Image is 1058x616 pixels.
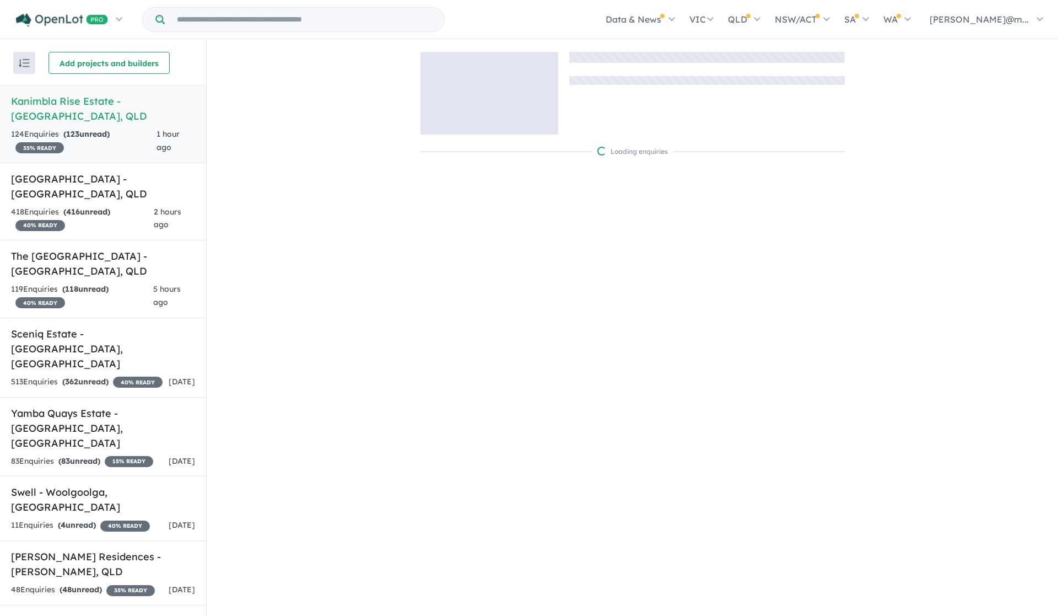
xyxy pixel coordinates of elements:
div: 418 Enquir ies [11,206,154,232]
span: 4 [61,520,66,530]
span: 48 [62,585,72,594]
span: 40 % READY [100,521,150,532]
div: 48 Enquir ies [11,583,155,597]
div: 83 Enquir ies [11,455,153,468]
h5: Swell - Woolgoolga , [GEOGRAPHIC_DATA] [11,485,195,515]
span: [PERSON_NAME]@m... [930,14,1029,25]
span: 416 [66,207,80,217]
div: 11 Enquir ies [11,519,150,532]
div: Loading enquiries [597,146,668,157]
img: sort.svg [19,59,30,67]
span: 83 [61,456,70,466]
strong: ( unread) [60,585,102,594]
span: [DATE] [169,520,195,530]
span: 40 % READY [15,220,65,231]
img: Openlot PRO Logo White [16,13,108,27]
span: 2 hours ago [154,207,181,230]
span: 15 % READY [105,456,153,467]
strong: ( unread) [63,129,110,139]
h5: [GEOGRAPHIC_DATA] - [GEOGRAPHIC_DATA] , QLD [11,172,195,201]
button: Add projects and builders [48,52,170,74]
span: 5 hours ago [153,284,181,307]
h5: Sceniq Estate - [GEOGRAPHIC_DATA] , [GEOGRAPHIC_DATA] [11,326,195,371]
span: 1 hour ago [156,129,180,152]
span: [DATE] [169,377,195,387]
h5: Kanimbla Rise Estate - [GEOGRAPHIC_DATA] , QLD [11,94,195,124]
div: 124 Enquir ies [11,128,156,154]
input: Try estate name, suburb, builder or developer [167,8,442,31]
strong: ( unread) [58,456,100,466]
span: 118 [65,284,78,294]
span: 362 [65,377,78,387]
span: [DATE] [169,585,195,594]
strong: ( unread) [63,207,110,217]
span: 123 [66,129,79,139]
strong: ( unread) [58,520,96,530]
span: [DATE] [169,456,195,466]
h5: The [GEOGRAPHIC_DATA] - [GEOGRAPHIC_DATA] , QLD [11,249,195,278]
div: 513 Enquir ies [11,376,163,389]
span: 40 % READY [15,297,65,308]
span: 35 % READY [106,585,155,596]
span: 35 % READY [15,142,64,153]
h5: Yamba Quays Estate - [GEOGRAPHIC_DATA] , [GEOGRAPHIC_DATA] [11,406,195,451]
h5: [PERSON_NAME] Residences - [PERSON_NAME] , QLD [11,549,195,579]
strong: ( unread) [62,377,109,387]
span: 40 % READY [113,377,163,388]
strong: ( unread) [62,284,109,294]
div: 119 Enquir ies [11,283,153,309]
